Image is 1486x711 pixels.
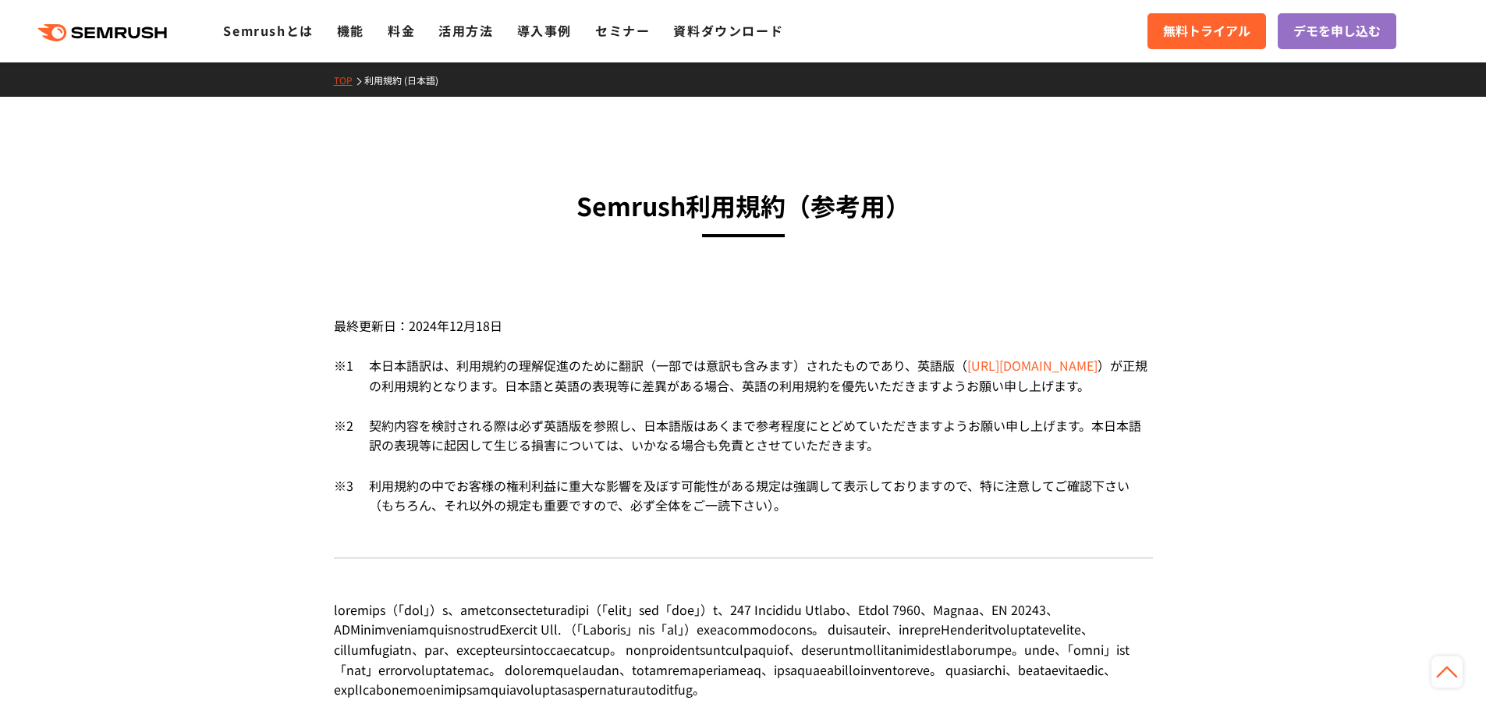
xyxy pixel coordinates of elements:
[967,356,1098,375] a: [URL][DOMAIN_NAME]
[334,186,1153,226] h3: Semrush利用規約 （参考用）
[334,356,353,416] div: ※1
[334,73,364,87] a: TOP
[334,476,353,516] div: ※3
[673,21,783,40] a: 資料ダウンロード
[517,21,572,40] a: 導入事例
[353,416,1153,476] div: 契約内容を検討される際は必ず英語版を参照し、日本語版はあくまで参考程度にとどめていただきますようお願い申し上げます。本日本語訳の表現等に起因して生じる損害については、いかなる場合も免責とさせてい...
[955,356,1110,375] span: （ ）
[1278,13,1396,49] a: デモを申し込む
[1147,13,1266,49] a: 無料トライアル
[595,21,650,40] a: セミナー
[369,356,1147,395] span: が正規の利用規約となります。日本語と英語の表現等に差異がある場合、英語の利用規約を優先いただきますようお願い申し上げます。
[223,21,313,40] a: Semrushとは
[1293,21,1381,41] span: デモを申し込む
[1163,21,1250,41] span: 無料トライアル
[438,21,493,40] a: 活用方法
[337,21,364,40] a: 機能
[334,288,1153,356] div: 最終更新日：2024年12月18日
[369,356,955,375] span: 本日本語訳は、利用規約の理解促進のために翻訳（一部では意訳も含みます）されたものであり、英語版
[334,416,353,476] div: ※2
[353,476,1153,516] div: 利用規約の中でお客様の権利利益に重大な影響を及ぼす可能性がある規定は強調して表示しておりますので、特に注意してご確認下さい（もちろん、それ以外の規定も重要ですので、必ず全体をご一読下さい）。
[364,73,450,87] a: 利用規約 (日本語)
[388,21,415,40] a: 料金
